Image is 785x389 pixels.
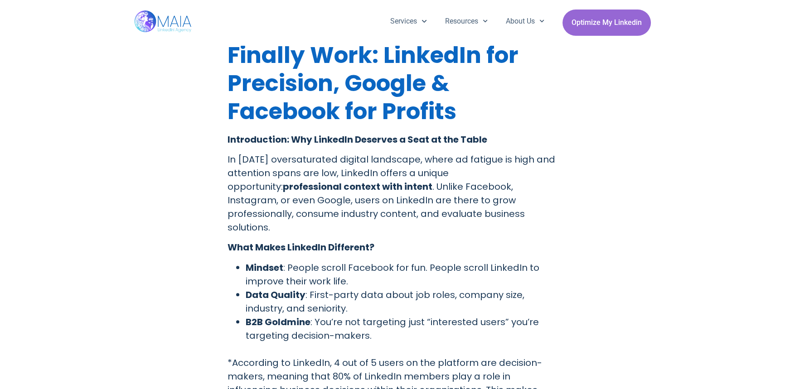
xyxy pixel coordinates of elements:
[497,10,553,33] a: About Us
[381,10,553,33] nav: Menu
[381,10,436,33] a: Services
[283,180,432,193] strong: professional context with intent
[246,288,557,315] li: : First-party data about job roles, company size, industry, and seniority.
[246,261,283,274] strong: Mindset
[246,288,305,301] strong: Data Quality
[228,153,557,234] p: In [DATE] oversaturated digital landscape, where ad fatigue is high and attention spans are low, ...
[228,133,487,146] strong: Introduction: Why LinkedIn Deserves a Seat at the Table
[228,13,557,125] h1: How to Make B2B Marketing Finally Work: LinkedIn for Precision, Google & Facebook for Profits
[436,10,497,33] a: Resources
[572,14,642,31] span: Optimize My Linkedin
[562,10,651,36] a: Optimize My Linkedin
[246,261,557,288] li: : People scroll Facebook for fun. People scroll LinkedIn to improve their work life.
[246,315,557,356] li: : You’re not targeting just “interested users” you’re targeting decision-makers.
[246,316,310,328] strong: B2B Goldmine
[228,241,374,254] strong: What Makes LinkedIn Different?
